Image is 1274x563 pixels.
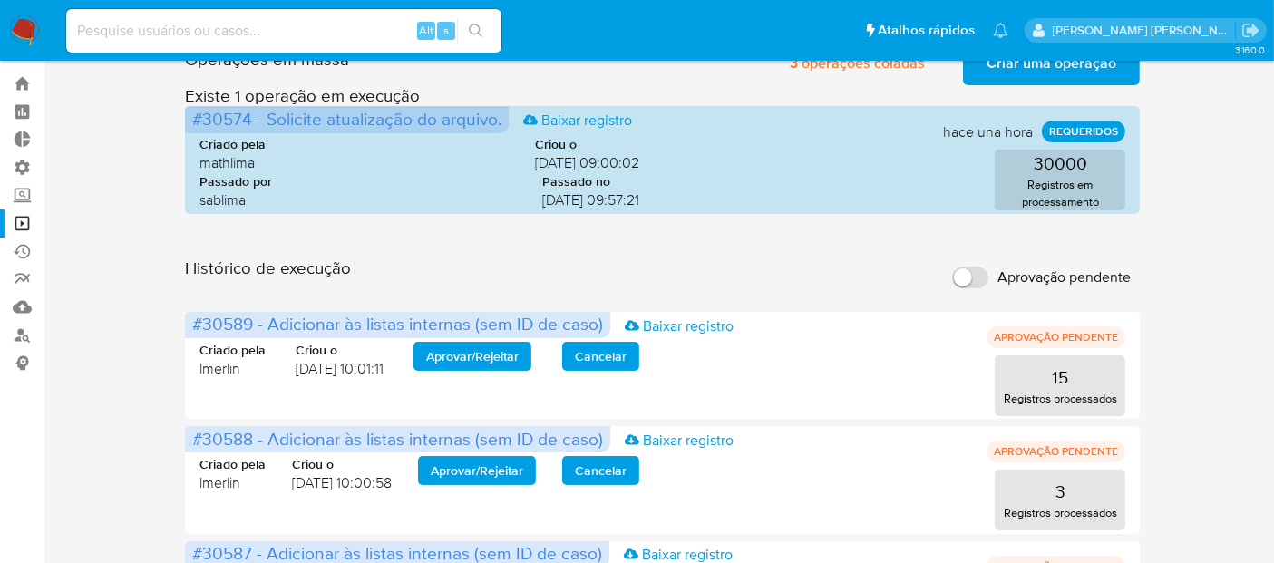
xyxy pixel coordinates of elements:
span: Alt [419,22,433,39]
button: search-icon [457,18,494,44]
a: Notificações [993,23,1008,38]
input: Pesquise usuários ou casos... [66,19,501,43]
a: Sair [1241,21,1260,40]
span: Atalhos rápidos [878,21,975,40]
p: luciana.joia@mercadopago.com.br [1053,22,1236,39]
span: 3.160.0 [1235,43,1265,57]
span: s [443,22,449,39]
